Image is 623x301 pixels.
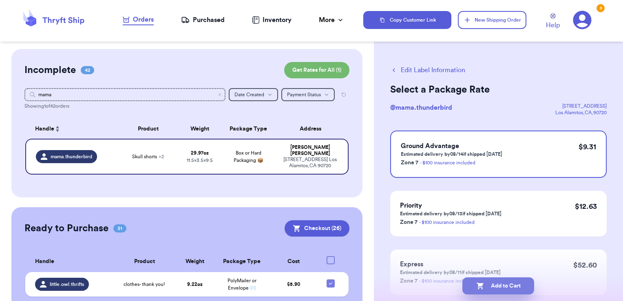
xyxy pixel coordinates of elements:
[191,150,209,155] strong: 29.97 oz
[50,281,84,288] span: little.owl.thrifts
[400,261,423,268] span: Express
[159,154,164,159] span: + 2
[579,141,596,153] p: $ 9.31
[338,88,349,101] button: Reset all filters
[363,11,451,29] button: Copy Customer Link
[287,282,300,287] span: $ 5.90
[400,202,422,209] span: Priority
[573,11,592,29] a: 3
[284,62,349,78] button: Get Rates for All (1)
[116,119,181,139] th: Product
[401,160,418,166] span: Zone 7
[24,88,226,101] input: Search
[420,160,475,165] a: - $100 insurance included
[181,119,219,139] th: Weight
[24,103,350,109] div: Showing 1 of 42 orders
[400,269,501,276] p: Estimated delivery by 08/11 if shipped [DATE]
[573,259,597,271] p: $ 52.60
[229,88,278,101] button: Date Created
[555,109,607,116] div: Los Alamitos , CA , 90720
[390,104,452,111] span: @ mama.thunderbird
[81,66,94,74] span: 42
[546,13,560,30] a: Help
[390,83,607,96] h2: Select a Package Rate
[24,222,108,235] h2: Ready to Purchase
[462,277,534,294] button: Add to Cart
[401,143,459,149] span: Ground Advantage
[51,153,92,160] span: mama.thunderbird
[390,65,465,75] button: Edit Label Information
[400,210,501,217] p: Estimated delivery by 08/13 if shipped [DATE]
[400,219,418,225] span: Zone 7
[234,92,264,97] span: Date Created
[219,119,278,139] th: Package Type
[228,278,256,290] span: PolyMailer or Envelope ✉️
[252,15,292,25] a: Inventory
[278,119,349,139] th: Address
[176,251,213,272] th: Weight
[214,251,270,272] th: Package Type
[555,103,607,109] div: [STREET_ADDRESS]
[287,92,321,97] span: Payment Status
[187,158,213,163] span: 11.5 x 3.5 x 9.5
[35,257,54,266] span: Handle
[546,20,560,30] span: Help
[419,220,475,225] a: - $100 insurance included
[113,224,126,232] span: 31
[123,15,154,25] a: Orders
[270,251,318,272] th: Cost
[132,153,164,160] span: Skull shorts
[217,92,222,97] button: Clear search
[234,150,263,163] span: Box or Hard Packaging 📦
[113,251,176,272] th: Product
[124,281,165,288] span: clothes- thank you!
[283,157,338,169] div: [STREET_ADDRESS] Los Alamitos , CA 90720
[575,201,597,212] p: $ 12.63
[35,125,54,133] span: Handle
[123,15,154,24] div: Orders
[319,15,345,25] div: More
[24,64,76,77] h2: Incomplete
[596,4,605,12] div: 3
[54,124,61,134] button: Sort ascending
[281,88,335,101] button: Payment Status
[458,11,526,29] button: New Shipping Order
[401,151,502,157] p: Estimated delivery by 08/14 if shipped [DATE]
[283,144,338,157] div: [PERSON_NAME] [PERSON_NAME]
[285,220,349,237] button: Checkout (26)
[187,282,203,287] strong: 9.22 oz
[181,15,225,25] a: Purchased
